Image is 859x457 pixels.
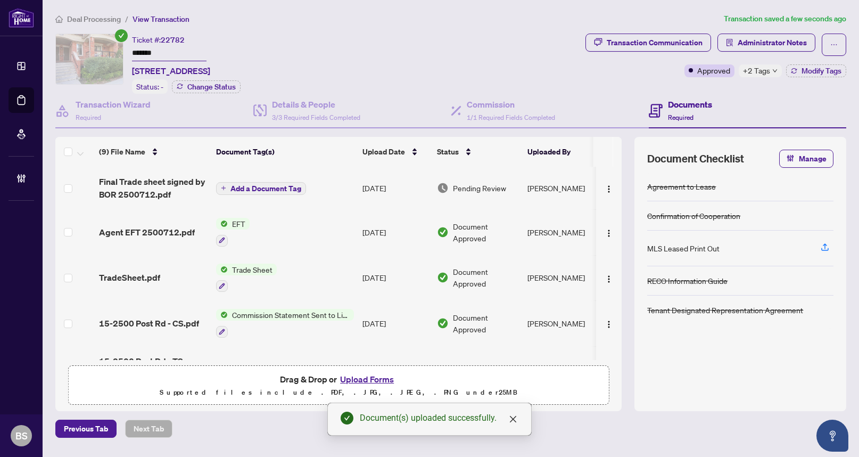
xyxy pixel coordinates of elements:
[360,412,518,425] div: Document(s) uploaded successfully.
[212,137,358,167] th: Document Tag(s)
[216,264,228,275] img: Status Icon
[99,317,199,330] span: 15-2500 Post Rd - CS.pdf
[115,29,128,42] span: check-circle
[216,218,250,247] button: Status IconEFT
[437,317,449,329] img: Document Status
[362,146,405,158] span: Upload Date
[272,98,360,111] h4: Details & People
[99,226,195,239] span: Agent EFT 2500712.pdf
[358,300,433,346] td: [DATE]
[132,34,185,46] div: Ticket #:
[228,218,250,230] span: EFT
[647,210,740,222] div: Confirmation of Cooperation
[605,320,613,329] img: Logo
[607,34,703,51] div: Transaction Communication
[69,366,608,405] span: Drag & Drop orUpload FormsSupported files include .PDF, .JPG, .JPEG, .PNG under25MB
[453,182,506,194] span: Pending Review
[55,15,63,23] span: home
[467,113,555,121] span: 1/1 Required Fields Completed
[433,137,523,167] th: Status
[523,167,603,209] td: [PERSON_NAME]
[280,372,397,386] span: Drag & Drop or
[437,272,449,283] img: Document Status
[605,275,613,283] img: Logo
[668,113,693,121] span: Required
[358,255,433,301] td: [DATE]
[600,269,617,286] button: Logo
[743,64,770,77] span: +2 Tags
[816,420,848,452] button: Open asap
[523,137,603,167] th: Uploaded By
[668,98,712,111] h4: Documents
[802,67,841,75] span: Modify Tags
[453,266,519,289] span: Document Approved
[358,137,433,167] th: Upload Date
[230,185,301,192] span: Add a Document Tag
[507,413,519,425] a: Close
[453,312,519,335] span: Document Approved
[187,83,236,91] span: Change Status
[437,226,449,238] img: Document Status
[99,355,208,380] span: 15-2500 Post Rd - TS - [GEOGRAPHIC_DATA] to Review.pdf
[726,39,733,46] span: solution
[216,181,306,195] button: Add a Document Tag
[799,150,827,167] span: Manage
[75,386,602,399] p: Supported files include .PDF, .JPG, .JPEG, .PNG under 25 MB
[161,35,185,45] span: 22782
[341,412,353,425] span: check-circle
[647,275,728,287] div: RECO Information Guide
[216,309,228,321] img: Status Icon
[15,428,28,443] span: BS
[697,64,730,76] span: Approved
[523,209,603,255] td: [PERSON_NAME]
[437,182,449,194] img: Document Status
[133,14,189,24] span: View Transaction
[600,224,617,241] button: Logo
[221,185,226,191] span: plus
[9,8,34,28] img: logo
[509,415,517,423] span: close
[647,242,720,254] div: MLS Leased Print Out
[358,209,433,255] td: [DATE]
[99,146,145,158] span: (9) File Name
[772,68,778,74] span: down
[523,255,603,301] td: [PERSON_NAME]
[76,98,151,111] h4: Transaction Wizard
[216,218,228,230] img: Status Icon
[605,229,613,238] img: Logo
[67,14,121,24] span: Deal Processing
[228,309,354,321] span: Commission Statement Sent to Listing Brokerage
[600,179,617,197] button: Logo
[779,150,833,168] button: Manage
[64,420,108,437] span: Previous Tab
[172,80,241,93] button: Change Status
[228,264,277,275] span: Trade Sheet
[337,372,397,386] button: Upload Forms
[600,315,617,332] button: Logo
[724,13,846,25] article: Transaction saved a few seconds ago
[161,82,163,92] span: -
[55,420,117,438] button: Previous Tab
[125,13,128,25] li: /
[216,264,277,292] button: Status IconTrade Sheet
[605,185,613,193] img: Logo
[272,113,360,121] span: 3/3 Required Fields Completed
[216,309,354,338] button: Status IconCommission Statement Sent to Listing Brokerage
[523,346,603,389] td: [PERSON_NAME]
[125,420,172,438] button: Next Tab
[786,64,846,77] button: Modify Tags
[738,34,807,51] span: Administrator Notes
[467,98,555,111] h4: Commission
[216,182,306,195] button: Add a Document Tag
[56,34,123,84] img: IMG-W11825188_1.jpg
[717,34,815,52] button: Administrator Notes
[132,64,210,77] span: [STREET_ADDRESS]
[585,34,711,52] button: Transaction Communication
[95,137,212,167] th: (9) File Name
[358,346,433,389] td: [DATE]
[76,113,101,121] span: Required
[132,79,168,94] div: Status:
[647,181,716,192] div: Agreement to Lease
[358,167,433,209] td: [DATE]
[647,151,744,166] span: Document Checklist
